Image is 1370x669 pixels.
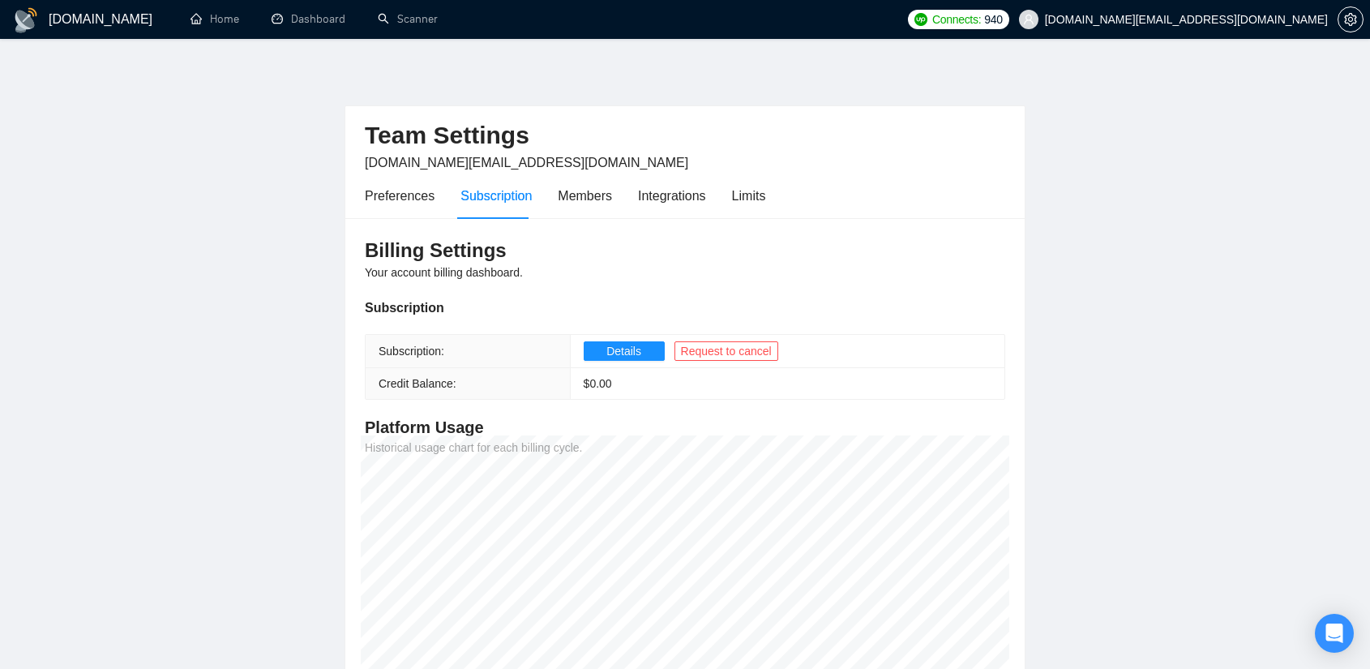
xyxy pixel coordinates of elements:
[732,186,766,206] div: Limits
[584,377,612,390] span: $ 0.00
[365,298,1005,318] div: Subscription
[378,12,438,26] a: searchScanner
[674,341,778,361] button: Request to cancel
[584,341,665,361] button: Details
[914,13,927,26] img: upwork-logo.png
[606,342,641,360] span: Details
[558,186,612,206] div: Members
[191,12,239,26] a: homeHome
[365,416,1005,439] h4: Platform Usage
[365,186,435,206] div: Preferences
[1315,614,1354,653] div: Open Intercom Messenger
[1023,14,1034,25] span: user
[681,342,772,360] span: Request to cancel
[365,266,523,279] span: Your account billing dashboard.
[365,156,688,169] span: [DOMAIN_NAME][EMAIL_ADDRESS][DOMAIN_NAME]
[1338,6,1364,32] button: setting
[1338,13,1363,26] span: setting
[932,11,981,28] span: Connects:
[638,186,706,206] div: Integrations
[1338,13,1364,26] a: setting
[272,12,345,26] a: dashboardDashboard
[365,238,1005,264] h3: Billing Settings
[460,186,532,206] div: Subscription
[984,11,1002,28] span: 940
[379,345,444,358] span: Subscription:
[13,7,39,33] img: logo
[365,119,1005,152] h2: Team Settings
[379,377,456,390] span: Credit Balance:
